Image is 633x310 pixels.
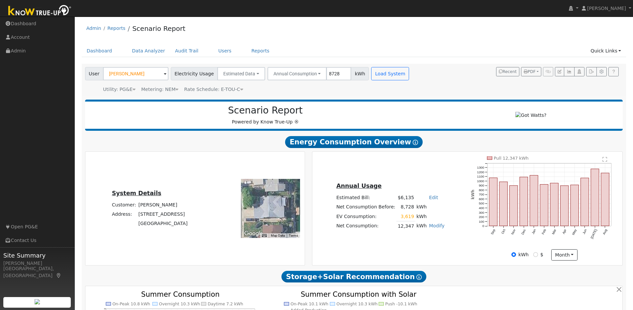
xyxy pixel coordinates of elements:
[271,233,285,238] button: Map Data
[585,45,626,57] a: Quick Links
[477,175,484,178] text: 1100
[591,169,599,226] rect: onclick=""
[335,221,397,231] td: Net Consumption:
[396,221,415,231] td: 12,347
[501,228,506,235] text: Oct
[112,190,161,196] u: System Details
[86,26,101,31] a: Admin
[494,156,529,161] text: Pull 12,347 kWh
[429,195,438,200] a: Edit
[479,211,484,214] text: 300
[5,4,75,19] img: Know True-Up
[247,45,274,57] a: Reports
[290,302,328,306] text: On-Peak 10.1 kWh
[141,290,220,298] text: Summer Consumption
[521,228,526,235] text: Dec
[521,67,541,76] button: PDF
[112,302,150,306] text: On-Peak 10.8 kWh
[479,201,484,205] text: 500
[267,67,327,80] button: Annual Consumption
[103,67,168,80] input: Select a User
[208,302,243,306] text: Daytime 7.2 kWh
[608,67,619,76] a: Help Link
[385,302,417,306] text: Push -10.1 kWh
[590,228,598,239] text: [DATE]
[170,45,203,57] a: Audit Trail
[127,45,170,57] a: Data Analyzer
[520,177,528,226] rect: onclick=""
[111,200,137,209] td: Customer:
[429,223,445,228] a: Modify
[243,229,264,238] img: Google
[35,299,40,304] img: retrieve
[336,183,381,189] u: Annual Usage
[301,290,417,298] text: Summer Consumption with Solar
[171,67,218,80] span: Electricity Usage
[530,175,538,226] rect: onclick=""
[479,206,484,210] text: 400
[56,273,62,278] a: Map
[137,200,189,209] td: [PERSON_NAME]
[479,215,484,219] text: 200
[555,67,564,76] button: Edit User
[602,228,608,235] text: Aug
[351,67,369,80] span: kWh
[518,251,529,258] label: kWh
[285,136,423,148] span: Energy Consumption Overview
[103,86,136,93] div: Utility: PG&E
[337,302,378,306] text: Overnight 10.3 kWh
[564,67,574,76] button: Multi-Series Graph
[85,67,103,80] span: User
[479,188,484,192] text: 800
[540,251,543,258] label: $
[396,202,415,212] td: 8,728
[477,166,484,169] text: 1300
[482,224,484,228] text: 0
[551,228,557,235] text: Mar
[479,220,484,223] text: 100
[262,233,266,238] button: Keyboard shortcuts
[574,67,584,76] button: Login As
[489,178,497,226] rect: onclick=""
[281,271,426,283] span: Storage+Solar Recommendation
[137,219,189,228] td: [GEOGRAPHIC_DATA]
[550,183,558,226] rect: onclick=""
[515,112,546,119] img: Got Watts?
[601,173,609,226] rect: onclick=""
[159,302,200,306] text: Overnight 10.3 kWh
[540,185,548,226] rect: onclick=""
[572,228,578,236] text: May
[587,6,626,11] span: [PERSON_NAME]
[213,45,237,57] a: Users
[490,228,496,235] text: Sep
[602,157,607,162] text: 
[107,26,125,31] a: Reports
[371,67,409,80] button: Load System
[533,252,538,257] input: $
[471,190,475,199] text: kWh
[217,67,265,80] button: Estimated Data
[571,185,579,226] rect: onclick=""
[184,87,243,92] span: Alias: HETOUC
[88,105,443,125] div: Powered by Know True-Up ®
[415,202,446,212] td: kWh
[3,260,71,267] div: [PERSON_NAME]
[496,67,519,76] button: Recent
[111,209,137,219] td: Address:
[596,67,607,76] button: Settings
[3,265,71,279] div: [GEOGRAPHIC_DATA], [GEOGRAPHIC_DATA]
[415,221,428,231] td: kWh
[582,228,587,235] text: Jun
[243,229,264,238] a: Open this area in Google Maps (opens a new window)
[551,249,578,261] button: month
[531,228,537,235] text: Jan
[581,178,589,226] rect: onclick=""
[561,186,569,226] rect: onclick=""
[510,186,518,226] rect: onclick=""
[396,193,415,202] td: $6,135
[477,170,484,174] text: 1200
[586,67,596,76] button: Export Interval Data
[510,228,516,235] text: Nov
[511,252,516,257] input: kWh
[396,212,415,221] td: 3,619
